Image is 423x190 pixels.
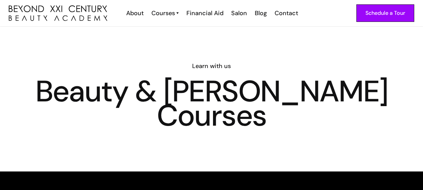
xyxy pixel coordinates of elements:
[227,9,250,18] a: Salon
[9,79,414,128] h1: Beauty & [PERSON_NAME] Courses
[9,62,414,70] h6: Learn with us
[255,9,267,18] div: Blog
[9,5,107,21] img: beyond 21st century beauty academy logo
[151,9,175,18] div: Courses
[151,9,179,18] a: Courses
[275,9,298,18] div: Contact
[231,9,247,18] div: Salon
[186,9,223,18] div: Financial Aid
[122,9,147,18] a: About
[250,9,270,18] a: Blog
[270,9,302,18] a: Contact
[365,9,405,18] div: Schedule a Tour
[9,5,107,21] a: home
[126,9,144,18] div: About
[356,4,414,22] a: Schedule a Tour
[182,9,227,18] a: Financial Aid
